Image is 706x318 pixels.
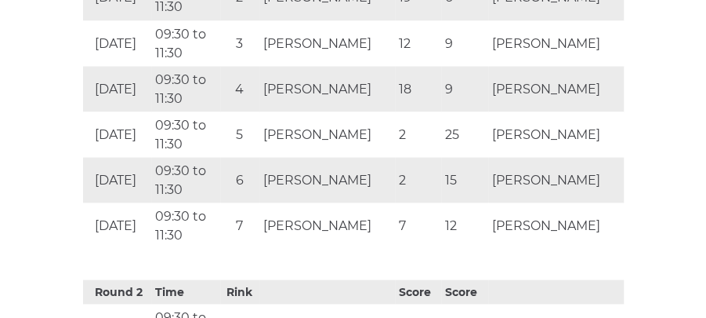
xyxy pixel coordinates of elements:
[259,111,395,157] td: [PERSON_NAME]
[395,203,442,248] td: 7
[395,20,442,66] td: 12
[441,203,488,248] td: 12
[441,66,488,111] td: 9
[83,157,152,203] td: [DATE]
[488,20,624,66] td: [PERSON_NAME]
[488,111,624,157] td: [PERSON_NAME]
[441,111,488,157] td: 25
[151,111,220,157] td: 09:30 to 11:30
[220,66,259,111] td: 4
[83,20,152,66] td: [DATE]
[151,203,220,248] td: 09:30 to 11:30
[441,20,488,66] td: 9
[220,20,259,66] td: 3
[259,66,395,111] td: [PERSON_NAME]
[220,203,259,248] td: 7
[259,203,395,248] td: [PERSON_NAME]
[220,280,259,304] th: Rink
[395,66,442,111] td: 18
[441,280,488,304] th: Score
[441,157,488,203] td: 15
[395,157,442,203] td: 2
[151,20,220,66] td: 09:30 to 11:30
[83,203,152,248] td: [DATE]
[83,111,152,157] td: [DATE]
[220,111,259,157] td: 5
[151,280,220,304] th: Time
[220,157,259,203] td: 6
[488,66,624,111] td: [PERSON_NAME]
[83,66,152,111] td: [DATE]
[488,157,624,203] td: [PERSON_NAME]
[151,157,220,203] td: 09:30 to 11:30
[151,66,220,111] td: 09:30 to 11:30
[488,203,624,248] td: [PERSON_NAME]
[395,280,442,304] th: Score
[395,111,442,157] td: 2
[259,20,395,66] td: [PERSON_NAME]
[83,280,152,304] th: Round 2
[259,157,395,203] td: [PERSON_NAME]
